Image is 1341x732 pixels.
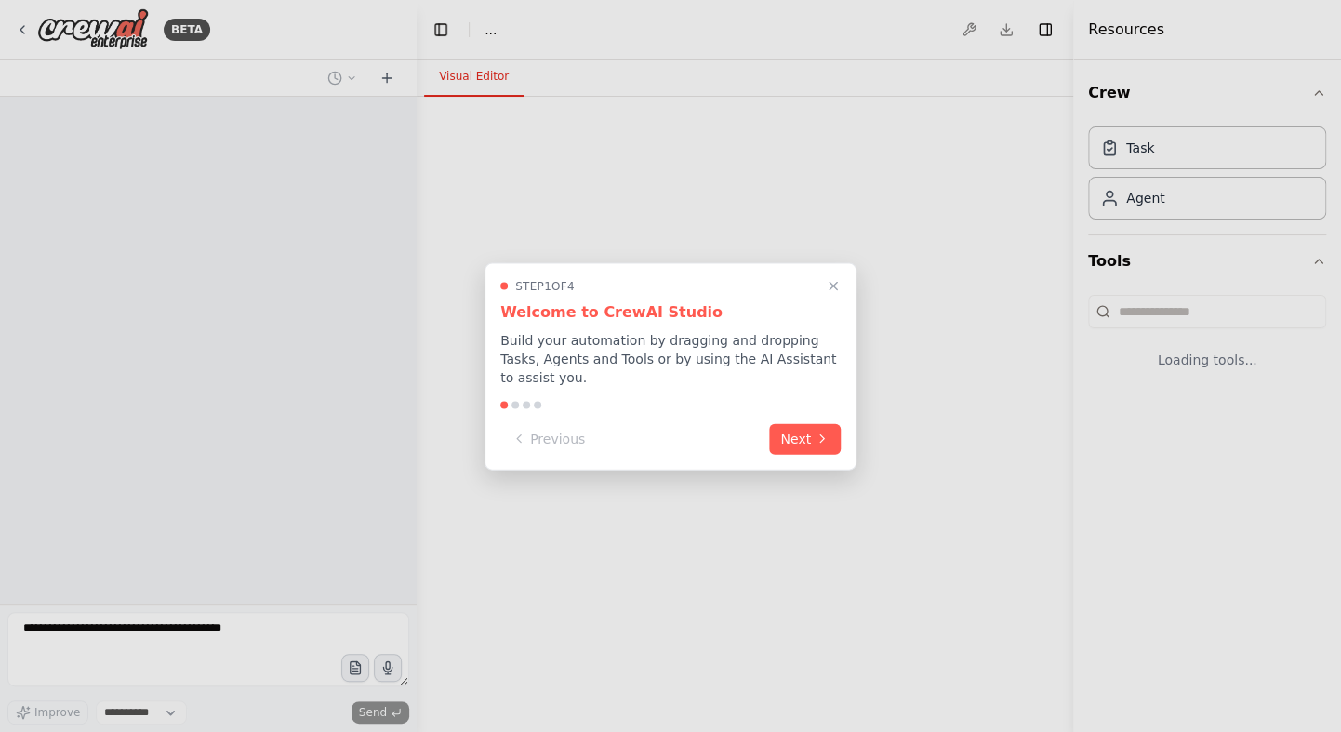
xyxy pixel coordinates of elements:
[428,17,454,43] button: Hide left sidebar
[769,423,841,454] button: Next
[822,274,844,297] button: Close walkthrough
[515,278,575,293] span: Step 1 of 4
[500,423,596,454] button: Previous
[500,330,841,386] p: Build your automation by dragging and dropping Tasks, Agents and Tools or by using the AI Assista...
[500,300,841,323] h3: Welcome to CrewAI Studio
